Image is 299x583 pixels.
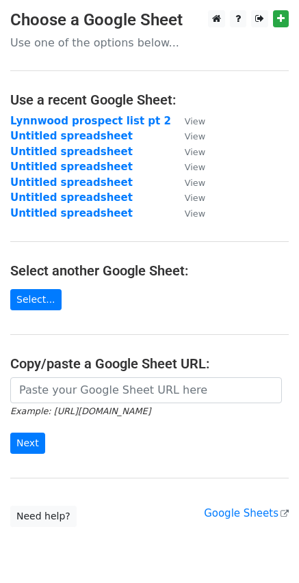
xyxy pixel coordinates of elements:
small: View [185,147,205,157]
a: View [171,191,205,204]
small: Example: [URL][DOMAIN_NAME] [10,406,151,416]
a: View [171,146,205,158]
h4: Copy/paste a Google Sheet URL: [10,355,289,372]
small: View [185,131,205,141]
a: Google Sheets [204,507,289,519]
h4: Use a recent Google Sheet: [10,92,289,108]
a: Untitled spreadsheet [10,130,133,142]
a: Untitled spreadsheet [10,146,133,158]
h3: Choose a Google Sheet [10,10,289,30]
iframe: Chat Widget [231,517,299,583]
small: View [185,193,205,203]
a: View [171,176,205,189]
a: Untitled spreadsheet [10,176,133,189]
a: View [171,130,205,142]
input: Next [10,433,45,454]
input: Paste your Google Sheet URL here [10,377,282,403]
small: View [185,116,205,126]
a: Lynnwood prospect list pt 2 [10,115,171,127]
a: View [171,115,205,127]
p: Use one of the options below... [10,36,289,50]
a: Untitled spreadsheet [10,191,133,204]
small: View [185,178,205,188]
a: Untitled spreadsheet [10,161,133,173]
a: Select... [10,289,62,310]
a: Need help? [10,506,77,527]
a: View [171,161,205,173]
small: View [185,208,205,219]
a: View [171,207,205,219]
h4: Select another Google Sheet: [10,262,289,279]
a: Untitled spreadsheet [10,207,133,219]
small: View [185,162,205,172]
